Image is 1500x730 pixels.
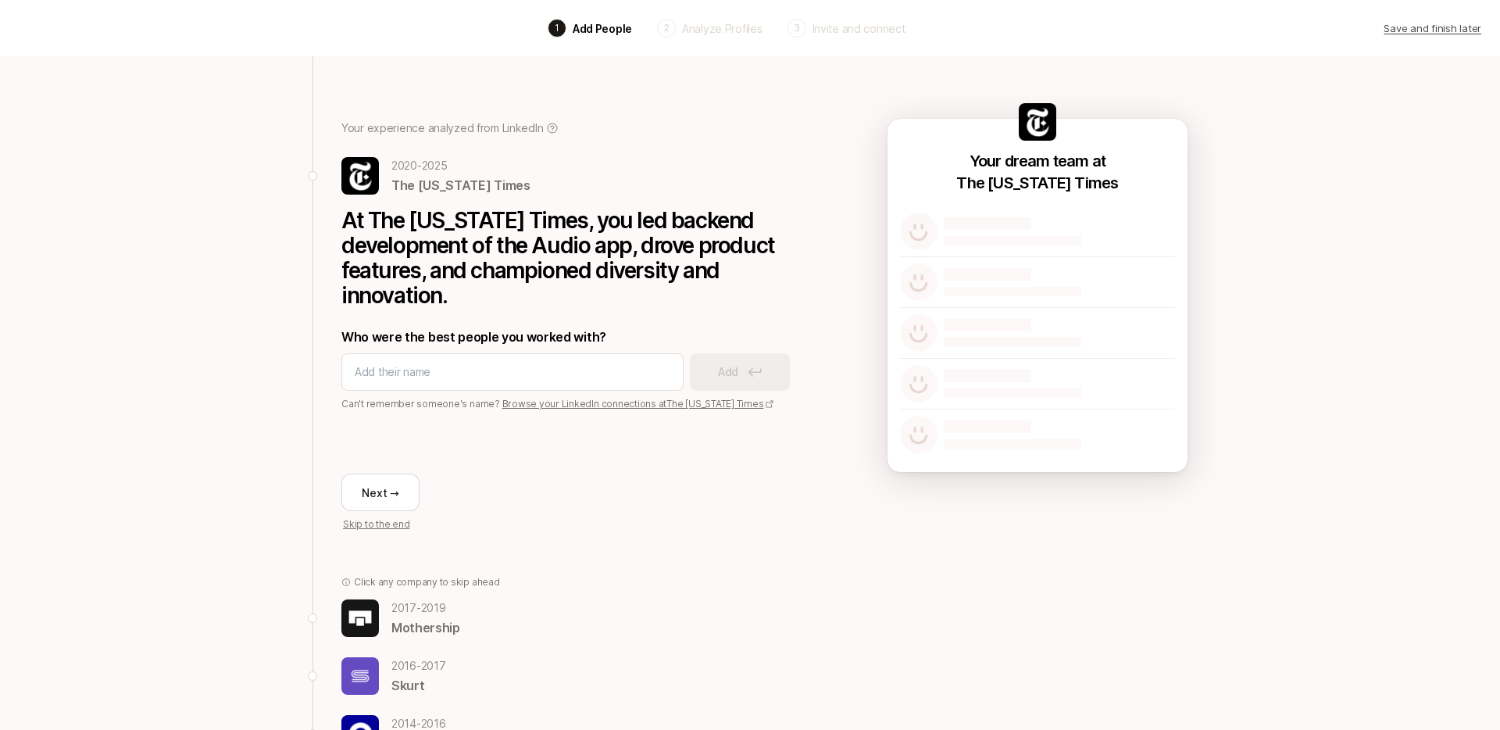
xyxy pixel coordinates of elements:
[341,327,810,347] p: Who were the best people you worked with?
[341,474,420,511] button: Next →
[956,172,1118,194] p: The [US_STATE] Times
[341,119,543,138] p: Your experience analyzed from LinkedIn
[502,398,775,410] a: Browse your LinkedIn connections atThe [US_STATE] Times
[794,21,800,35] p: 3
[664,21,670,35] p: 2
[900,213,937,250] img: default-avatar.svg
[391,599,460,617] p: 2017 - 2019
[391,156,530,175] p: 2020 - 2025
[1384,20,1481,36] p: Save and finish later
[682,20,762,37] p: Analyze Profiles
[354,575,500,589] p: Click any company to skip ahead
[900,314,937,352] img: default-avatar.svg
[391,175,530,195] p: The [US_STATE] Times
[1019,103,1056,141] img: 687a34b2_7ddc_43bc_9880_a22941ca4704.jpg
[341,157,379,195] img: 687a34b2_7ddc_43bc_9880_a22941ca4704.jpg
[812,20,905,37] p: Invite and connect
[341,208,810,308] p: At The [US_STATE] Times, you led backend development of the Audio app, drove product features, an...
[573,20,632,37] p: Add People
[900,263,937,301] img: default-avatar.svg
[391,617,460,638] p: Mothership
[355,363,670,381] input: Add their name
[900,416,937,453] img: default-avatar.svg
[341,599,379,637] img: f49a64d5_5180_4922_b2e7_b7ad37dd78a7.jpg
[391,675,446,696] p: Skurt
[341,657,379,695] img: c63bb864_aad5_477f_a910_abb4e079a6ce.jpg
[970,150,1106,172] p: Your dream team at
[555,21,559,35] p: 1
[900,365,937,403] img: default-avatar.svg
[391,657,446,675] p: 2016 - 2017
[343,517,409,531] p: Skip to the end
[341,397,810,411] p: Can't remember someone's name?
